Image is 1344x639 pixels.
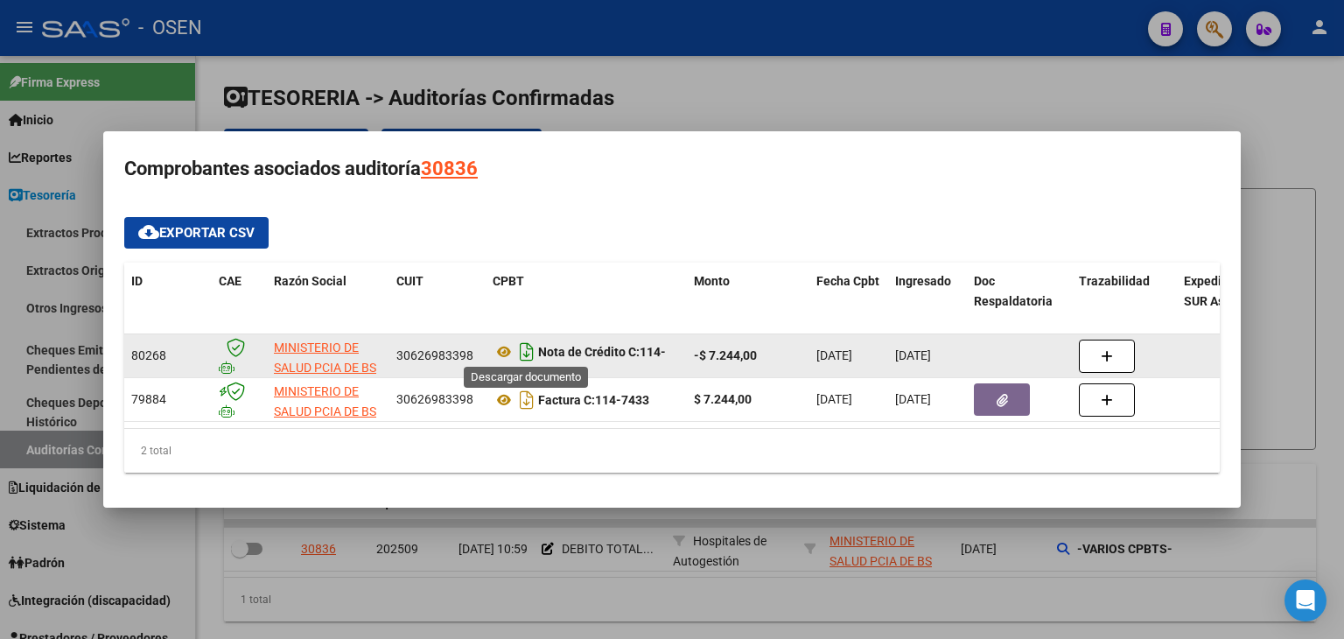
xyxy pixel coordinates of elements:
[1072,263,1177,340] datatable-header-cell: Trazabilidad
[274,341,376,395] span: MINISTERIO DE SALUD PCIA DE BS AS
[974,274,1053,308] span: Doc Respaldatoria
[816,274,879,288] span: Fecha Cpbt
[138,221,159,242] mat-icon: cloud_download
[538,393,595,407] span: Factura C:
[274,384,376,439] span: MINISTERIO DE SALUD PCIA DE BS AS
[694,348,757,362] strong: -$ 7.244,00
[967,263,1072,340] datatable-header-cell: Doc Respaldatoria
[694,274,730,288] span: Monto
[1079,274,1150,288] span: Trazabilidad
[687,263,809,340] datatable-header-cell: Monto
[138,225,255,241] span: Exportar CSV
[538,393,649,407] strong: 114-7433
[1184,274,1262,308] span: Expediente SUR Asociado
[1284,579,1326,621] div: Open Intercom Messenger
[124,217,269,249] button: Exportar CSV
[1177,263,1273,340] datatable-header-cell: Expediente SUR Asociado
[816,348,852,362] span: [DATE]
[538,345,640,359] span: Nota de Crédito C:
[267,263,389,340] datatable-header-cell: Razón Social
[515,338,538,366] i: Descargar documento
[389,263,486,340] datatable-header-cell: CUIT
[131,390,205,410] div: 79884
[219,274,241,288] span: CAE
[396,274,423,288] span: CUIT
[124,152,1220,186] h3: Comprobantes asociados auditoría
[131,346,205,366] div: 80268
[888,263,967,340] datatable-header-cell: Ingresado
[396,392,473,406] span: 30626983398
[694,392,752,406] strong: $ 7.244,00
[895,274,951,288] span: Ingresado
[493,274,524,288] span: CPBT
[895,392,931,406] span: [DATE]
[493,345,666,383] strong: 114-526
[124,263,212,340] datatable-header-cell: ID
[895,348,931,362] span: [DATE]
[421,152,478,186] div: 30836
[515,386,538,414] i: Descargar documento
[212,263,267,340] datatable-header-cell: CAE
[124,429,1220,473] div: 2 total
[131,274,143,288] span: ID
[816,392,852,406] span: [DATE]
[396,348,473,362] span: 30626983398
[274,274,346,288] span: Razón Social
[486,263,687,340] datatable-header-cell: CPBT
[809,263,888,340] datatable-header-cell: Fecha Cpbt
